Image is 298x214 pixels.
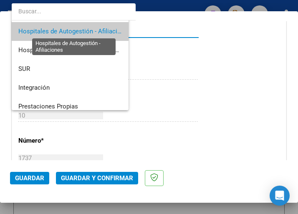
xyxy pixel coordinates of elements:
[270,186,290,206] div: Open Intercom Messenger
[18,103,78,110] span: Prestaciones Propias
[18,65,30,73] span: SUR
[12,3,136,20] input: dropdown search
[18,46,147,54] span: Hospitales - Facturas Débitadas Sistema viejo
[18,28,131,35] span: Hospitales de Autogestión - Afiliaciones
[18,84,50,91] span: Integración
